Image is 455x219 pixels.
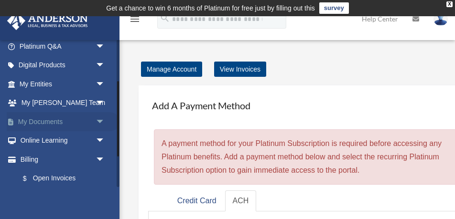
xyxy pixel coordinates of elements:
[214,62,266,77] a: View Invoices
[7,56,119,75] a: Digital Productsarrow_drop_down
[433,12,448,26] img: User Pic
[96,94,115,113] span: arrow_drop_down
[4,11,91,30] img: Anderson Advisors Platinum Portal
[160,13,170,23] i: search
[225,190,257,212] a: ACH
[129,17,141,25] a: menu
[96,56,115,75] span: arrow_drop_down
[170,190,224,212] a: Credit Card
[96,150,115,169] span: arrow_drop_down
[7,150,119,169] a: Billingarrow_drop_down
[446,1,453,7] div: close
[129,13,141,25] i: menu
[96,74,115,94] span: arrow_drop_down
[28,173,33,185] span: $
[96,131,115,151] span: arrow_drop_down
[7,131,119,150] a: Online Learningarrow_drop_down
[7,94,119,113] a: My [PERSON_NAME] Teamarrow_drop_down
[7,37,119,56] a: Platinum Q&Aarrow_drop_down
[96,37,115,56] span: arrow_drop_down
[106,2,315,14] div: Get a chance to win 6 months of Platinum for free just by filling out this
[141,62,202,77] a: Manage Account
[7,74,119,94] a: My Entitiesarrow_drop_down
[96,112,115,132] span: arrow_drop_down
[319,2,349,14] a: survey
[13,169,119,188] a: $Open Invoices
[7,112,119,131] a: My Documentsarrow_drop_down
